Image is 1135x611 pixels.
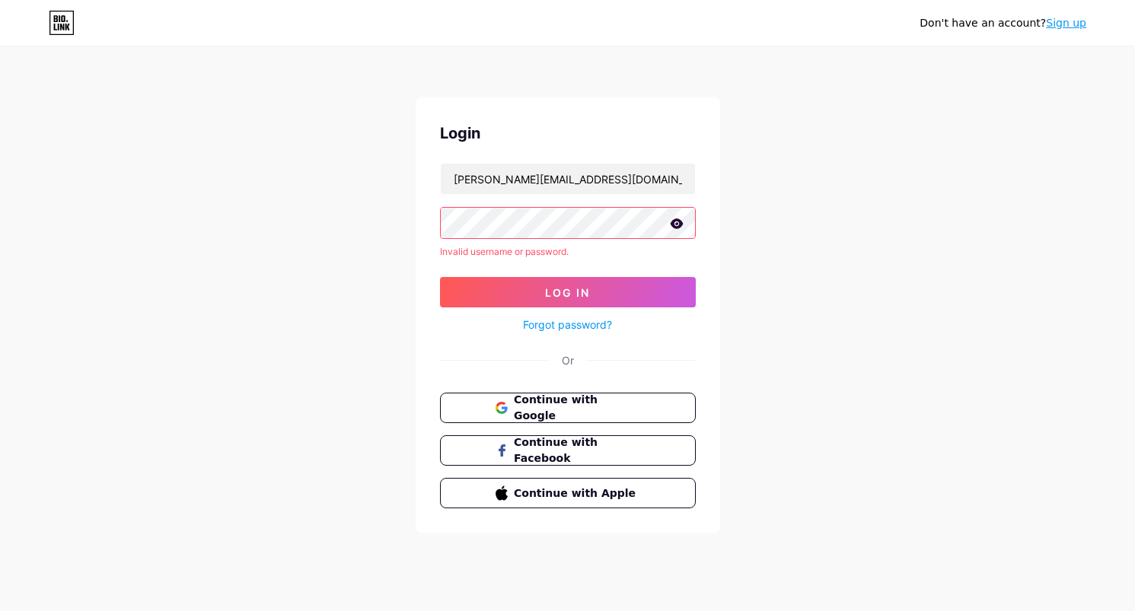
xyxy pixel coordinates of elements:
[440,245,696,259] div: Invalid username or password.
[1046,17,1086,29] a: Sign up
[440,393,696,423] button: Continue with Google
[440,435,696,466] button: Continue with Facebook
[441,164,695,194] input: Username
[514,485,639,501] span: Continue with Apple
[514,434,639,466] span: Continue with Facebook
[920,15,1086,31] div: Don't have an account?
[440,122,696,145] div: Login
[523,317,612,333] a: Forgot password?
[562,352,574,368] div: Or
[440,277,696,307] button: Log In
[440,478,696,508] button: Continue with Apple
[514,392,639,424] span: Continue with Google
[545,286,590,299] span: Log In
